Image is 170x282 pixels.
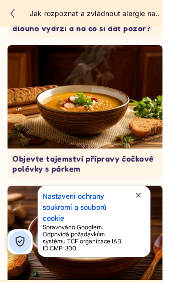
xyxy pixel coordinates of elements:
[13,154,157,174] p: Objevte tajemství přípravy čočkové polévky s párkem
[8,45,162,149] img: Čočková polévka s plátky párku a čerstvou petrželkou
[8,45,162,179] a: Čočková polévka s plátky párku a čerstvou petrželkouObjevte tajemství přípravy čočkové polévky s ...
[13,13,157,33] p: Vakuované maso v lednici: Jak dlouho vydrží a na co si dát pozor?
